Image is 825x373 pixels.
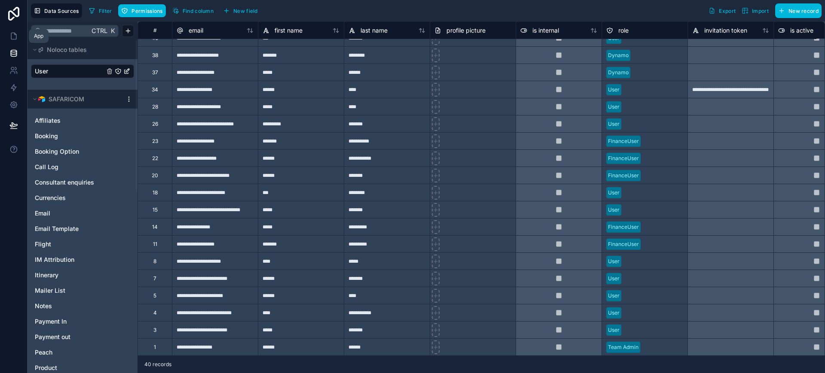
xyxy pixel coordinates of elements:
div: Email [31,206,134,220]
span: SAFARICOM [49,95,84,103]
div: # [144,27,165,33]
div: Flight [31,237,134,251]
div: FinanceUser [608,240,639,248]
span: last name [361,26,388,35]
button: Export [706,3,739,18]
button: Data Sources [31,3,82,18]
a: Payment In [35,317,113,326]
span: Consultant enquiries [35,178,94,187]
div: Email Template [31,222,134,236]
div: Affiliates [31,114,134,127]
span: profile picture [446,26,486,35]
div: 26 [152,121,158,127]
div: Itinerary [31,268,134,282]
div: Peach [31,346,134,359]
a: Itinerary [35,271,113,279]
span: Payment In [35,317,67,326]
span: Data Sources [44,8,79,14]
div: 18 [153,189,158,196]
span: New record [788,8,819,14]
button: New field [220,4,261,17]
div: 38 [152,52,158,59]
div: 34 [152,86,158,93]
div: 8 [153,258,156,265]
span: first name [275,26,302,35]
span: Import [752,8,769,14]
div: Team Admin [608,343,639,351]
a: Affiliates [35,116,113,125]
a: Consultant enquiries [35,178,113,187]
span: Currencies [35,194,66,202]
div: User [608,309,620,317]
span: User [35,67,48,76]
span: Payment out [35,333,70,341]
a: Booking Option [35,147,113,156]
div: 5 [153,292,156,299]
span: Call Log [35,163,58,171]
span: K [110,28,116,34]
div: Payment In [31,315,134,328]
a: Call Log [35,163,113,171]
span: Email [35,209,50,218]
a: Permissions [118,4,169,17]
span: Filter [99,8,112,14]
div: FinanceUser [608,223,639,231]
button: Filter [86,4,115,17]
div: 37 [152,69,158,76]
div: Booking Option [31,145,134,158]
img: Airtable Logo [38,96,45,103]
div: 15 [153,206,158,213]
div: App [34,33,43,39]
span: Affiliates [35,116,61,125]
a: Currencies [35,194,113,202]
div: 22 [152,155,158,162]
span: Booking Option [35,147,79,156]
a: Product [35,364,113,372]
span: is active [790,26,813,35]
span: Mailer List [35,286,65,295]
div: Call Log [31,160,134,174]
span: Notes [35,302,52,310]
a: New record [772,3,822,18]
span: role [618,26,629,35]
div: User [608,326,620,334]
div: User [608,292,620,300]
span: Peach [35,348,52,357]
span: Itinerary [35,271,58,279]
div: 23 [152,138,158,145]
span: New field [233,8,258,14]
a: Booking [35,132,113,140]
div: Consultant enquiries [31,176,134,189]
span: 40 records [144,361,171,368]
a: Email Template [35,224,113,233]
div: Payment out [31,330,134,344]
div: User [608,206,620,214]
span: Permissions [131,8,162,14]
a: Flight [35,240,113,249]
div: 20 [152,172,158,179]
span: is internal [532,26,559,35]
span: IM Attribution [35,255,74,264]
a: User [35,67,104,76]
button: New record [775,3,822,18]
div: 1 [154,344,156,351]
div: 7 [153,275,156,282]
div: Notes [31,299,134,313]
div: User [608,275,620,282]
a: Notes [35,302,113,310]
span: Ctrl [91,25,108,36]
div: FinanceUser [608,172,639,179]
div: 4 [153,309,157,316]
span: Product [35,364,57,372]
div: User [608,103,620,111]
span: email [189,26,203,35]
div: 11 [153,241,157,248]
span: invitation token [704,26,747,35]
div: IM Attribution [31,253,134,267]
a: IM Attribution [35,255,113,264]
div: 3 [153,327,156,334]
span: Booking [35,132,58,140]
div: User [31,64,134,78]
div: Mailer List [31,284,134,297]
button: Find column [169,4,217,17]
